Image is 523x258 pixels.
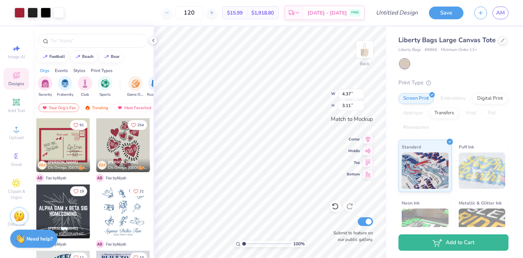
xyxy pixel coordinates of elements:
[459,152,506,189] img: Puff Ink
[91,67,113,74] div: Print Types
[81,92,89,98] span: Club
[329,230,373,243] label: Submit to feature on our public gallery.
[101,79,109,88] img: Sports Image
[98,161,106,170] div: RM
[293,241,305,247] span: 100 %
[55,67,68,74] div: Events
[8,108,25,114] span: Add Text
[351,10,359,15] span: FREE
[61,79,69,88] img: Fraternity Image
[147,92,164,98] span: Rush & Bid
[402,152,449,189] img: Standard
[11,162,22,167] span: Greek
[127,76,144,98] button: filter button
[48,160,78,165] span: [PERSON_NAME]
[104,55,109,59] img: trend_line.gif
[42,55,48,59] img: trend_line.gif
[139,190,144,193] span: 21
[71,51,97,62] button: beach
[70,186,87,196] button: Like
[131,79,140,88] img: Game Day Image
[347,137,360,142] span: Center
[96,174,104,182] span: A B
[357,42,372,57] img: Back
[96,240,104,248] span: A B
[402,209,449,245] img: Neon Ink
[42,105,48,110] img: most_fav.gif
[441,47,477,53] span: Minimum Order: 12 +
[100,92,111,98] span: Sports
[80,190,84,193] span: 19
[49,55,65,59] div: football
[48,165,87,171] span: Chi Omega, [GEOGRAPHIC_DATA]
[8,54,25,60] span: Image AI
[117,105,123,110] img: most_fav.gif
[70,120,87,130] button: Like
[38,51,68,62] button: football
[46,175,66,181] span: Fav by Aliyah
[57,76,73,98] div: filter for Fraternity
[175,6,203,19] input: – –
[27,235,53,242] strong: Need help?
[8,81,24,87] span: Designs
[38,92,52,98] span: Sorority
[398,36,496,44] span: Liberty Bags Large Canvas Tote
[429,7,463,19] button: Save
[98,76,112,98] div: filter for Sports
[50,37,143,44] input: Try "Alpha"
[461,108,481,119] div: Vinyl
[402,199,419,207] span: Neon Ink
[106,175,126,181] span: Fav by Aliyah
[347,172,360,177] span: Bottom
[151,79,160,88] img: Rush & Bid Image
[100,51,123,62] button: bear
[38,161,46,170] div: RM
[459,199,502,207] span: Metallic & Glitter Ink
[128,120,147,130] button: Like
[80,123,84,127] span: 91
[360,60,369,67] div: Back
[308,9,347,17] span: [DATE] - [DATE]
[459,143,474,151] span: Puff Ink
[9,135,24,140] span: Upload
[398,47,421,53] span: Liberty Bags
[370,5,423,20] input: Untitled Design
[8,221,25,227] span: Decorate
[106,242,126,247] span: Fav by Aliyah
[402,143,421,151] span: Standard
[347,160,360,165] span: Top
[48,226,78,231] span: [PERSON_NAME]
[48,231,87,237] span: Alpha [GEOGRAPHIC_DATA], [US_STATE][GEOGRAPHIC_DATA]
[41,79,49,88] img: Sorority Image
[425,47,437,53] span: # 8866
[38,103,79,112] div: Your Org's Fav
[40,67,49,74] div: Orgs
[57,92,73,98] span: Fraternity
[38,76,52,98] div: filter for Sorority
[127,92,144,98] span: Game Day
[483,108,500,119] div: Foil
[398,79,508,87] div: Print Type
[436,93,470,104] div: Embroidery
[398,93,434,104] div: Screen Print
[57,76,73,98] button: filter button
[78,76,92,98] button: filter button
[492,7,508,19] a: AM
[73,67,85,74] div: Styles
[398,234,508,251] button: Add to Cart
[108,165,147,171] span: Chi Omega, [GEOGRAPHIC_DATA]
[496,9,505,17] span: AM
[227,9,243,17] span: $15.99
[251,9,274,17] span: $1,918.80
[38,76,52,98] button: filter button
[81,103,112,112] div: Trending
[111,55,119,59] div: bear
[81,79,89,88] img: Club Image
[78,76,92,98] div: filter for Club
[459,209,506,245] img: Metallic & Glitter Ink
[127,76,144,98] div: filter for Game Day
[147,76,164,98] button: filter button
[75,55,81,59] img: trend_line.gif
[98,76,112,98] button: filter button
[347,148,360,154] span: Middle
